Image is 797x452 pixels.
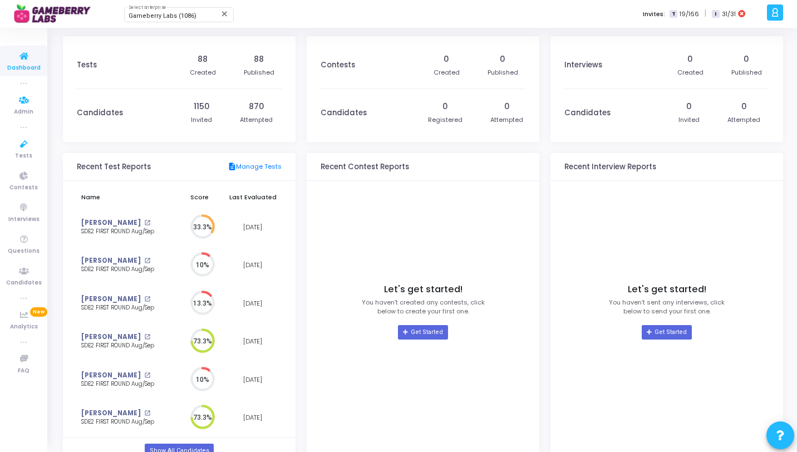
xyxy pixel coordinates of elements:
span: | [705,8,706,19]
mat-icon: open_in_new [144,220,150,226]
th: Last Evaluated [224,186,282,208]
h3: Candidates [77,109,123,117]
span: Dashboard [7,63,41,73]
div: Attempted [727,115,760,125]
span: Admin [14,107,33,117]
span: Contests [9,183,38,193]
div: Attempted [490,115,523,125]
span: Candidates [6,278,42,288]
td: [DATE] [224,322,282,361]
div: SDE2 FIRST ROUND Aug/Sep [81,342,168,350]
a: [PERSON_NAME] [81,409,141,418]
div: SDE2 FIRST ROUND Aug/Sep [81,380,168,389]
th: Name [77,186,175,208]
div: SDE2 FIRST ROUND Aug/Sep [81,418,168,426]
a: [PERSON_NAME] [81,218,141,228]
div: SDE2 FIRST ROUND Aug/Sep [81,304,168,312]
div: 870 [249,101,264,112]
div: 88 [254,53,264,65]
h4: Let's get started! [384,284,463,295]
div: 0 [504,101,510,112]
div: 1150 [194,101,210,112]
div: Invited [191,115,212,125]
td: [DATE] [224,361,282,399]
div: 88 [198,53,208,65]
span: 31/31 [722,9,736,19]
div: 0 [744,53,749,65]
th: Score [175,186,224,208]
span: 19/166 [680,9,699,19]
div: Created [677,68,703,77]
div: Published [244,68,274,77]
mat-icon: Clear [220,9,229,18]
td: [DATE] [224,208,282,247]
span: Questions [8,247,40,256]
label: Invites: [643,9,665,19]
div: Published [731,68,762,77]
span: T [670,10,677,18]
div: Published [488,68,518,77]
a: Get Started [642,325,691,340]
h3: Interviews [564,61,602,70]
a: [PERSON_NAME] [81,256,141,266]
mat-icon: open_in_new [144,410,150,416]
div: SDE2 FIRST ROUND Aug/Sep [81,266,168,274]
h3: Recent Interview Reports [564,163,656,171]
td: [DATE] [224,284,282,323]
a: [PERSON_NAME] [81,294,141,304]
h3: Candidates [321,109,367,117]
div: Invited [678,115,700,125]
div: Attempted [240,115,273,125]
div: 0 [500,53,505,65]
h3: Contests [321,61,355,70]
div: SDE2 FIRST ROUND Aug/Sep [81,228,168,236]
div: Registered [428,115,463,125]
a: [PERSON_NAME] [81,371,141,380]
h3: Candidates [564,109,611,117]
div: 0 [741,101,747,112]
div: Created [434,68,460,77]
span: Interviews [8,215,40,224]
div: 0 [442,101,448,112]
p: You haven’t sent any interviews, click below to send your first one. [609,298,725,316]
span: Tests [15,151,32,161]
mat-icon: open_in_new [144,296,150,302]
mat-icon: open_in_new [144,334,150,340]
mat-icon: open_in_new [144,372,150,379]
mat-icon: open_in_new [144,258,150,264]
span: I [712,10,719,18]
p: You haven’t created any contests, click below to create your first one. [362,298,485,316]
img: logo [14,3,97,25]
h3: Recent Contest Reports [321,163,409,171]
span: Gameberry Labs (1086) [129,12,196,19]
td: [DATE] [224,246,282,284]
h4: Let's get started! [628,284,706,295]
div: 0 [687,53,693,65]
span: New [30,307,47,317]
span: Analytics [10,322,38,332]
td: [DATE] [224,399,282,437]
a: Manage Tests [228,162,282,172]
span: FAQ [18,366,29,376]
div: 0 [444,53,449,65]
h3: Recent Test Reports [77,163,151,171]
div: Created [190,68,216,77]
mat-icon: description [228,162,236,172]
a: Get Started [398,325,447,340]
h3: Tests [77,61,97,70]
a: [PERSON_NAME] [81,332,141,342]
div: 0 [686,101,692,112]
